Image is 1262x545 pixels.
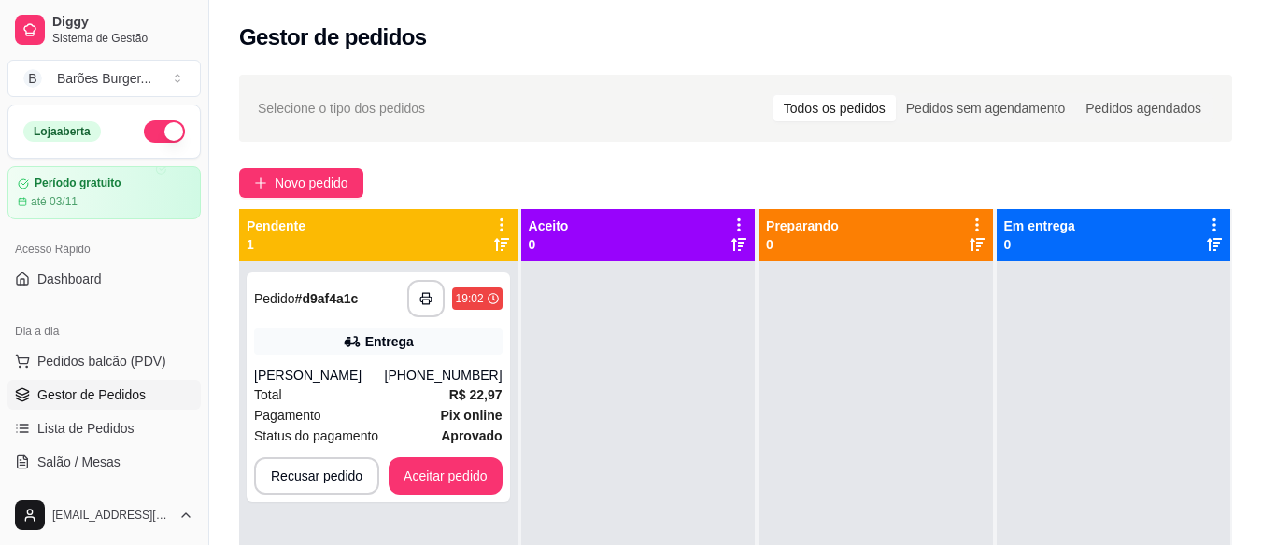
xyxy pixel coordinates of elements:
div: 19:02 [456,291,484,306]
span: Total [254,384,282,405]
strong: aprovado [441,428,502,443]
p: 0 [1004,235,1075,254]
a: Lista de Pedidos [7,413,201,443]
button: Pedidos balcão (PDV) [7,346,201,376]
div: Pedidos agendados [1075,95,1212,121]
div: Loja aberta [23,121,101,142]
span: plus [254,176,267,189]
a: Período gratuitoaté 03/11 [7,166,201,219]
a: Salão / Mesas [7,447,201,477]
span: Gestor de Pedidos [37,385,146,404]
a: Diggy Botnovo [7,481,201,510]
span: Status do pagamento [254,426,378,446]
button: [EMAIL_ADDRESS][DOMAIN_NAME] [7,493,201,538]
button: Recusar pedido [254,457,379,495]
div: Entrega [365,332,414,351]
article: Período gratuito [35,176,121,190]
p: Preparando [766,217,839,235]
button: Select a team [7,60,201,97]
div: [PHONE_NUMBER] [385,366,503,384]
div: Acesso Rápido [7,234,201,264]
button: Novo pedido [239,168,363,198]
article: até 03/11 [31,194,78,209]
span: Dashboard [37,270,102,288]
a: Dashboard [7,264,201,294]
span: Lista de Pedidos [37,419,135,438]
span: Salão / Mesas [37,453,121,471]
p: 0 [766,235,839,254]
span: Selecione o tipo dos pedidos [258,98,425,119]
div: Todos os pedidos [773,95,896,121]
p: 1 [247,235,305,254]
span: [EMAIL_ADDRESS][DOMAIN_NAME] [52,508,171,523]
div: [PERSON_NAME] [254,366,385,384]
span: Pedidos balcão (PDV) [37,352,166,370]
span: Pedido [254,291,295,306]
a: Gestor de Pedidos [7,380,201,410]
strong: Pix online [440,408,502,423]
h2: Gestor de pedidos [239,22,427,52]
span: B [23,69,42,88]
span: Pagamento [254,405,321,426]
p: 0 [529,235,569,254]
p: Aceito [529,217,569,235]
span: Diggy [52,14,193,31]
span: Sistema de Gestão [52,31,193,46]
div: Pedidos sem agendamento [896,95,1075,121]
a: DiggySistema de Gestão [7,7,201,52]
button: Alterar Status [144,120,185,143]
p: Em entrega [1004,217,1075,235]
button: Aceitar pedido [389,457,503,495]
span: Novo pedido [275,173,348,193]
strong: R$ 22,97 [449,387,503,402]
div: Dia a dia [7,316,201,346]
p: Pendente [247,217,305,235]
strong: # d9af4a1c [295,291,359,306]
div: Barões Burger ... [57,69,151,88]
